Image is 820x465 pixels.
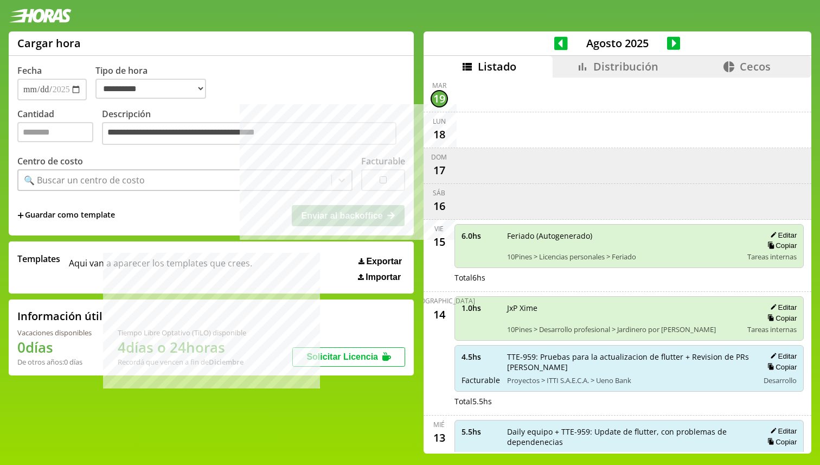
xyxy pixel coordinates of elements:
select: Tipo de hora [95,79,206,99]
h1: 4 días o 24 horas [118,337,246,357]
span: Tareas internas [747,252,797,262]
span: + [17,209,24,221]
label: Descripción [102,108,405,148]
div: sáb [433,188,445,198]
span: 10Pines > Licencias personales > Feriado [507,252,740,262]
span: Solicitar Licencia [306,352,378,361]
div: scrollable content [424,78,811,452]
span: Importar [366,272,401,282]
button: Editar [767,426,797,436]
div: vie [434,224,444,233]
span: Desarrollo [764,375,797,385]
span: Listado [478,59,516,74]
span: Facturable [462,375,499,385]
textarea: Descripción [102,122,396,145]
span: Cecos [740,59,771,74]
span: JxP Xime [507,303,740,313]
span: Proyectos > ITTI S.A.E.C.A. > Ueno Bank [507,375,752,385]
button: Editar [767,231,797,240]
div: mar [432,81,446,90]
span: Feriado (Autogenerado) [507,231,740,241]
div: 16 [431,198,448,215]
div: Total 6 hs [454,272,804,283]
span: Daily equipo + TTE-959: Update de flutter, con problemas de dependenecias [507,426,752,447]
img: logotipo [9,9,72,23]
span: Exportar [366,257,402,266]
span: 4.5 hs [462,352,499,362]
div: Tiempo Libre Optativo (TiLO) disponible [118,328,246,337]
span: Templates [17,253,60,265]
span: Aqui van a aparecer los templates que crees. [69,253,252,282]
label: Centro de costo [17,155,83,167]
button: Exportar [355,256,405,267]
button: Solicitar Licencia [292,347,405,367]
button: Copiar [764,241,797,250]
button: Copiar [764,314,797,323]
span: Desarrollo [764,450,797,460]
div: De otros años: 0 días [17,357,92,367]
div: 17 [431,162,448,179]
div: [DEMOGRAPHIC_DATA] [403,296,475,305]
label: Fecha [17,65,42,77]
span: +Guardar como template [17,209,115,221]
div: Vacaciones disponibles [17,328,92,337]
span: Agosto 2025 [568,36,667,50]
h1: 0 días [17,337,92,357]
div: 🔍 Buscar un centro de costo [24,174,145,186]
h1: Cargar hora [17,36,81,50]
div: Recordá que vencen a fin de [118,357,246,367]
h2: Información útil [17,309,102,323]
b: Diciembre [209,357,244,367]
div: Total 5.5 hs [454,396,804,406]
span: Facturable [462,450,499,460]
input: Cantidad [17,122,93,142]
div: 13 [431,429,448,447]
span: 6.0 hs [462,231,499,241]
label: Cantidad [17,108,102,148]
span: 10Pines > Desarrollo profesional > Jardinero por [PERSON_NAME] [507,324,740,334]
span: 1.0 hs [462,303,499,313]
div: lun [433,117,446,126]
button: Editar [767,352,797,361]
button: Copiar [764,437,797,447]
span: Proyectos > ITTI S.A.E.C.A. > Ueno Bank [507,450,752,460]
span: TTE-959: Pruebas para la actualizacion de flutter + Revision de PRs [PERSON_NAME] [507,352,752,372]
label: Facturable [361,155,405,167]
div: dom [431,152,447,162]
span: Distribución [593,59,658,74]
div: 15 [431,233,448,251]
span: Tareas internas [747,324,797,334]
button: Editar [767,303,797,312]
label: Tipo de hora [95,65,215,100]
button: Copiar [764,362,797,372]
div: 14 [431,305,448,323]
div: 19 [431,90,448,107]
div: 18 [431,126,448,143]
div: mié [433,420,445,429]
span: 5.5 hs [462,426,499,437]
